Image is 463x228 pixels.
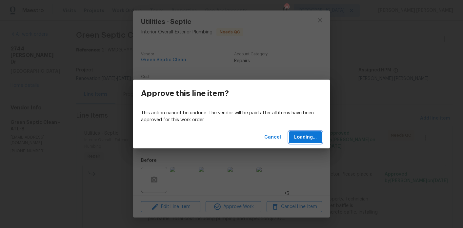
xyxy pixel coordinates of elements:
button: Cancel [262,131,284,143]
span: Cancel [264,133,281,142]
span: Loading... [294,133,317,142]
h3: Approve this line item? [141,89,229,98]
p: This action cannot be undone. The vendor will be paid after all items have been approved for this... [141,110,322,123]
button: Loading... [289,131,322,143]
